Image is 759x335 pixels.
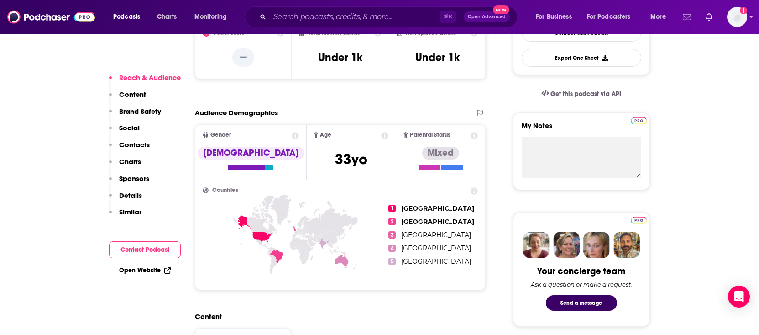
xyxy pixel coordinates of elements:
[581,10,644,24] button: open menu
[198,147,304,160] div: [DEMOGRAPHIC_DATA]
[537,266,625,277] div: Your concierge team
[151,10,182,24] a: Charts
[728,286,750,308] div: Open Intercom Messenger
[119,107,161,116] p: Brand Safety
[119,157,141,166] p: Charts
[335,150,367,168] span: 33 yo
[631,217,647,224] img: Podchaser Pro
[550,90,621,98] span: Get this podcast via API
[388,205,396,212] span: 1
[320,132,331,138] span: Age
[468,15,506,19] span: Open Advanced
[388,231,396,239] span: 3
[650,11,666,23] span: More
[109,191,142,208] button: Details
[422,147,459,160] div: Mixed
[493,5,509,14] span: New
[727,7,747,27] img: User Profile
[553,232,580,258] img: Barbara Profile
[109,73,181,90] button: Reach & Audience
[388,218,396,225] span: 2
[631,215,647,224] a: Pro website
[679,9,695,25] a: Show notifications dropdown
[401,231,471,239] span: [GEOGRAPHIC_DATA]
[119,174,149,183] p: Sponsors
[210,132,231,138] span: Gender
[109,140,150,157] button: Contacts
[401,244,471,252] span: [GEOGRAPHIC_DATA]
[109,90,146,107] button: Content
[109,207,141,224] button: Similar
[188,10,239,24] button: open menu
[401,204,474,213] span: [GEOGRAPHIC_DATA]
[270,10,440,24] input: Search podcasts, credits, & more...
[587,11,631,23] span: For Podcasters
[119,123,140,132] p: Social
[318,51,362,64] h3: Under 1k
[536,11,572,23] span: For Business
[613,232,640,258] img: Jon Profile
[109,107,161,124] button: Brand Safety
[119,73,181,82] p: Reach & Audience
[631,117,647,124] img: Podchaser Pro
[440,11,456,23] span: ⌘ K
[119,90,146,99] p: Content
[644,10,677,24] button: open menu
[109,157,141,174] button: Charts
[631,116,647,124] a: Pro website
[253,6,526,27] div: Search podcasts, credits, & more...
[464,11,510,22] button: Open AdvancedNew
[232,48,254,67] p: --
[109,123,140,140] button: Social
[119,266,171,274] a: Open Website
[194,11,227,23] span: Monitoring
[212,187,238,193] span: Countries
[109,174,149,191] button: Sponsors
[740,7,747,14] svg: Add a profile image
[401,257,471,266] span: [GEOGRAPHIC_DATA]
[727,7,747,27] button: Show profile menu
[119,140,150,149] p: Contacts
[522,49,641,67] button: Export One-Sheet
[107,10,152,24] button: open menu
[531,281,632,288] div: Ask a question or make a request.
[529,10,583,24] button: open menu
[523,232,550,258] img: Sydney Profile
[583,232,610,258] img: Jules Profile
[727,7,747,27] span: Logged in as HWdata
[109,241,181,258] button: Contact Podcast
[195,108,278,117] h2: Audience Demographics
[522,121,641,137] label: My Notes
[410,132,450,138] span: Parental Status
[195,312,479,321] h2: Content
[546,295,617,311] button: Send a message
[388,258,396,265] span: 5
[534,83,629,105] a: Get this podcast via API
[401,218,474,226] span: [GEOGRAPHIC_DATA]
[157,11,177,23] span: Charts
[119,191,142,200] p: Details
[113,11,140,23] span: Podcasts
[702,9,716,25] a: Show notifications dropdown
[119,207,141,216] p: Similar
[388,245,396,252] span: 4
[7,8,95,26] img: Podchaser - Follow, Share and Rate Podcasts
[415,51,460,64] h3: Under 1k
